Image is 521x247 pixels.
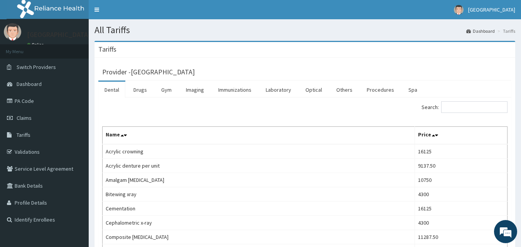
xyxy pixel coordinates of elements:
[299,82,328,98] a: Optical
[415,127,507,145] th: Price
[422,101,508,113] label: Search:
[260,82,297,98] a: Laboratory
[17,64,56,71] span: Switch Providers
[415,216,507,230] td: 4300
[4,23,21,40] img: User Image
[468,6,515,13] span: [GEOGRAPHIC_DATA]
[415,187,507,202] td: 4300
[454,5,464,15] img: User Image
[98,46,116,53] h3: Tariffs
[103,144,415,159] td: Acrylic crowning
[127,82,153,98] a: Drugs
[98,82,125,98] a: Dental
[180,82,210,98] a: Imaging
[17,131,30,138] span: Tariffs
[415,230,507,244] td: 11287.50
[415,144,507,159] td: 16125
[496,28,515,34] li: Tariffs
[103,187,415,202] td: Bitewing xray
[402,82,423,98] a: Spa
[466,28,495,34] a: Dashboard
[94,25,515,35] h1: All Tariffs
[103,159,415,173] td: Acrylic denture per unit
[27,42,46,47] a: Online
[212,82,258,98] a: Immunizations
[103,127,415,145] th: Name
[102,69,195,76] h3: Provider - [GEOGRAPHIC_DATA]
[361,82,400,98] a: Procedures
[155,82,178,98] a: Gym
[103,202,415,216] td: Cementation
[17,114,32,121] span: Claims
[330,82,359,98] a: Others
[415,159,507,173] td: 9137.50
[415,173,507,187] td: 10750
[441,101,508,113] input: Search:
[103,216,415,230] td: Cephalometric x-ray
[17,81,42,87] span: Dashboard
[27,31,91,38] p: [GEOGRAPHIC_DATA]
[103,173,415,187] td: Amalgam [MEDICAL_DATA]
[103,230,415,244] td: Composite [MEDICAL_DATA]
[415,202,507,216] td: 16125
